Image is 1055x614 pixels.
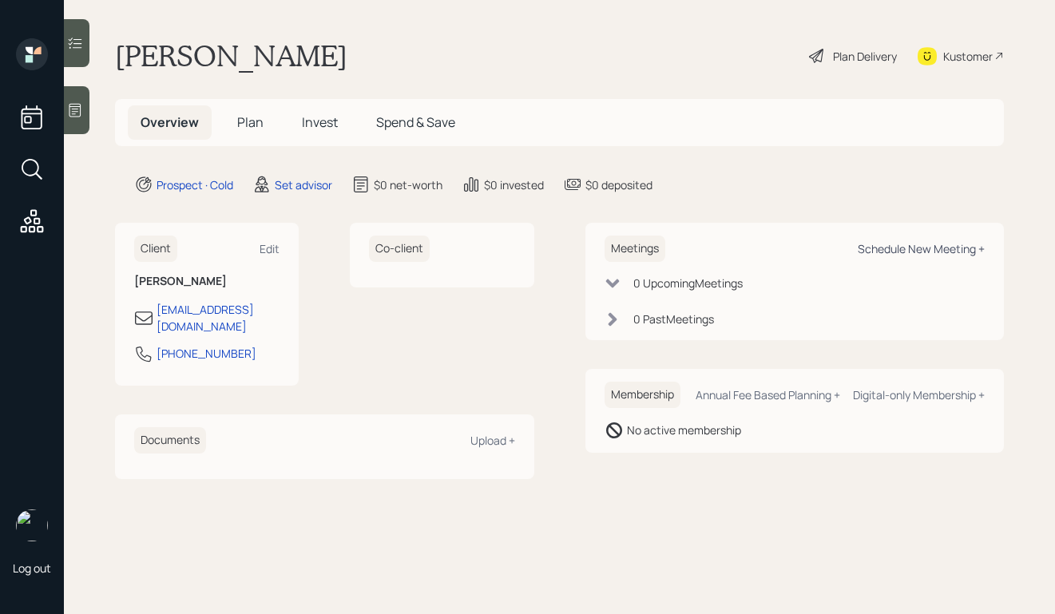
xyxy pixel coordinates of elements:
div: Log out [13,561,51,576]
img: robby-grisanti-headshot.png [16,509,48,541]
span: Overview [141,113,199,131]
h6: Client [134,236,177,262]
div: Set advisor [275,176,332,193]
h6: Meetings [605,236,665,262]
span: Invest [302,113,338,131]
div: [PHONE_NUMBER] [157,345,256,362]
div: Annual Fee Based Planning + [696,387,840,402]
h6: Documents [134,427,206,454]
div: Edit [260,241,280,256]
div: Upload + [470,433,515,448]
div: Prospect · Cold [157,176,233,193]
div: Schedule New Meeting + [858,241,985,256]
div: $0 deposited [585,176,652,193]
span: Spend & Save [376,113,455,131]
div: [EMAIL_ADDRESS][DOMAIN_NAME] [157,301,280,335]
div: Digital-only Membership + [853,387,985,402]
div: 0 Past Meeting s [633,311,714,327]
h6: [PERSON_NAME] [134,275,280,288]
div: $0 net-worth [374,176,442,193]
h1: [PERSON_NAME] [115,38,347,73]
h6: Co-client [369,236,430,262]
span: Plan [237,113,264,131]
div: No active membership [627,422,741,438]
div: $0 invested [484,176,544,193]
div: 0 Upcoming Meeting s [633,275,743,291]
div: Plan Delivery [833,48,897,65]
h6: Membership [605,382,680,408]
div: Kustomer [943,48,993,65]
